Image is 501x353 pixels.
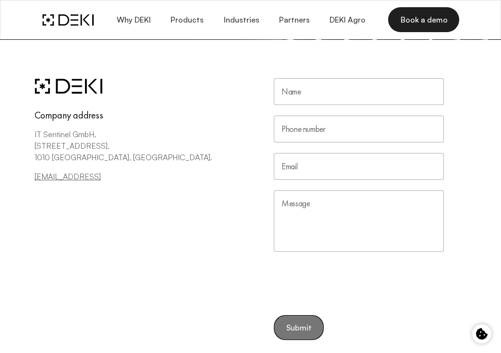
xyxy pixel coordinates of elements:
[42,14,94,26] img: DEKI Logo
[170,15,204,24] span: Products
[35,152,251,171] p: 1010 [GEOGRAPHIC_DATA], [GEOGRAPHIC_DATA].
[116,15,150,24] span: Why DEKI
[388,7,459,32] a: Book a demo
[223,15,259,24] span: Industries
[269,9,319,31] a: Partners
[329,15,366,24] span: DEKI Agro
[106,9,160,31] button: Why DEKI
[472,324,491,343] button: Cookie control
[35,109,251,129] h3: Company address
[35,172,101,181] a: [EMAIL_ADDRESS]
[319,9,375,31] a: DEKI Agro
[400,14,447,25] span: Book a demo
[35,140,251,152] p: [STREET_ADDRESS],
[213,9,269,31] button: Industries
[274,262,420,300] iframe: reCAPTCHA
[160,9,213,31] button: Products
[35,78,102,109] img: logo.svg
[279,15,310,24] span: Partners
[35,129,251,140] p: IT Sentinel GmbH,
